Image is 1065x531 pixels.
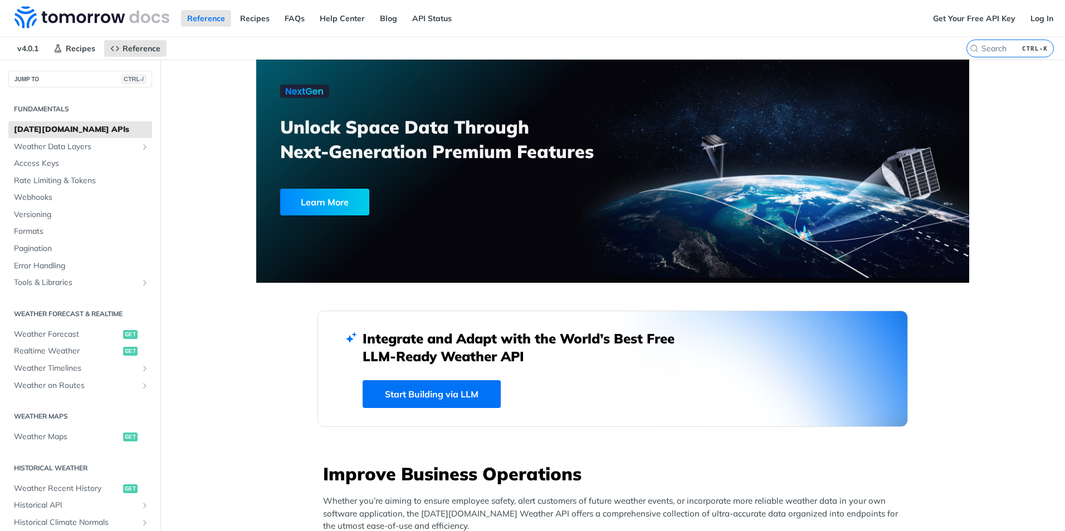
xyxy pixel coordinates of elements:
button: Show subpages for Historical Climate Normals [140,518,149,527]
span: get [123,484,138,493]
h2: Integrate and Adapt with the World’s Best Free LLM-Ready Weather API [363,330,691,365]
img: NextGen [280,85,329,98]
a: Access Keys [8,155,152,172]
img: Tomorrow.io Weather API Docs [14,6,169,28]
span: Pagination [14,243,149,254]
span: Weather Forecast [14,329,120,340]
span: Weather Timelines [14,363,138,374]
a: [DATE][DOMAIN_NAME] APIs [8,121,152,138]
a: Get Your Free API Key [927,10,1022,27]
h2: Weather Maps [8,411,152,421]
a: Weather Data LayersShow subpages for Weather Data Layers [8,139,152,155]
span: [DATE][DOMAIN_NAME] APIs [14,124,149,135]
a: Weather Recent Historyget [8,480,152,497]
button: Show subpages for Weather Timelines [140,364,149,373]
a: Error Handling [8,258,152,274]
kbd: CTRL-K [1019,43,1051,54]
a: Rate Limiting & Tokens [8,173,152,189]
a: Weather TimelinesShow subpages for Weather Timelines [8,360,152,377]
a: Recipes [234,10,276,27]
svg: Search [970,44,979,53]
button: Show subpages for Weather on Routes [140,381,149,390]
span: Tools & Libraries [14,277,138,288]
a: Formats [8,223,152,240]
a: Historical Climate NormalsShow subpages for Historical Climate Normals [8,514,152,531]
a: API Status [406,10,458,27]
h2: Weather Forecast & realtime [8,309,152,319]
a: Recipes [47,40,101,57]
h2: Fundamentals [8,104,152,114]
a: Start Building via LLM [363,380,501,408]
span: get [123,330,138,339]
button: JUMP TOCTRL-/ [8,71,152,87]
a: Weather Forecastget [8,326,152,343]
a: Reference [181,10,231,27]
span: get [123,432,138,441]
span: Rate Limiting & Tokens [14,175,149,186]
span: Weather Maps [14,431,120,442]
button: Show subpages for Tools & Libraries [140,278,149,287]
span: Versioning [14,209,149,220]
a: Log In [1024,10,1059,27]
a: Webhooks [8,189,152,206]
a: FAQs [279,10,311,27]
span: Formats [14,226,149,237]
span: Webhooks [14,192,149,203]
a: Blog [374,10,403,27]
span: Historical Climate Normals [14,517,138,528]
span: v4.0.1 [11,40,45,57]
a: Realtime Weatherget [8,343,152,360]
span: Reference [123,43,160,53]
a: Weather on RoutesShow subpages for Weather on Routes [8,377,152,394]
a: Weather Mapsget [8,429,152,445]
a: Pagination [8,240,152,257]
span: Access Keys [14,158,149,169]
a: Help Center [314,10,371,27]
h3: Improve Business Operations [323,461,908,486]
button: Show subpages for Historical API [140,501,149,510]
a: Learn More [280,189,556,215]
a: Historical APIShow subpages for Historical API [8,497,152,514]
h2: Historical Weather [8,463,152,473]
span: Weather on Routes [14,380,138,391]
span: Realtime Weather [14,346,120,357]
span: Weather Recent History [14,483,120,494]
a: Reference [104,40,167,57]
a: Versioning [8,206,152,223]
button: Show subpages for Weather Data Layers [140,142,149,151]
span: Recipes [66,43,95,53]
span: get [123,347,138,356]
span: Historical API [14,500,138,511]
a: Tools & LibrariesShow subpages for Tools & Libraries [8,274,152,291]
h3: Unlock Space Data Through Next-Generation Premium Features [280,115,625,164]
div: Learn More [280,189,369,215]
span: CTRL-/ [121,75,146,83]
span: Weather Data Layers [14,141,138,153]
span: Error Handling [14,260,149,272]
